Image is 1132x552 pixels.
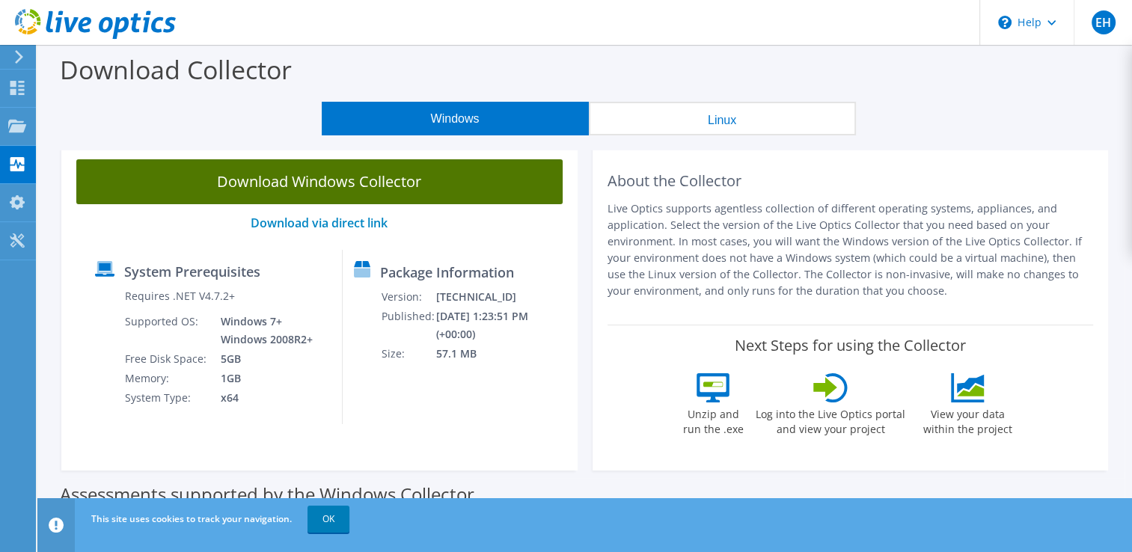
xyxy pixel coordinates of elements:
[589,102,856,135] button: Linux
[60,52,292,87] label: Download Collector
[125,289,235,304] label: Requires .NET V4.7.2+
[608,172,1094,190] h2: About the Collector
[91,512,292,525] span: This site uses cookies to track your navigation.
[124,312,209,349] td: Supported OS:
[608,200,1094,299] p: Live Optics supports agentless collection of different operating systems, appliances, and applica...
[1092,10,1116,34] span: EH
[209,369,316,388] td: 1GB
[209,388,316,408] td: x64
[76,159,563,204] a: Download Windows Collector
[322,102,589,135] button: Windows
[435,287,570,307] td: [TECHNICAL_ID]
[251,215,388,231] a: Download via direct link
[380,265,514,280] label: Package Information
[124,349,209,369] td: Free Disk Space:
[60,487,474,502] label: Assessments supported by the Windows Collector
[998,16,1012,29] svg: \n
[755,402,906,437] label: Log into the Live Optics portal and view your project
[124,264,260,279] label: System Prerequisites
[381,307,435,344] td: Published:
[381,344,435,364] td: Size:
[435,307,570,344] td: [DATE] 1:23:51 PM (+00:00)
[435,344,570,364] td: 57.1 MB
[381,287,435,307] td: Version:
[914,402,1021,437] label: View your data within the project
[124,369,209,388] td: Memory:
[735,337,966,355] label: Next Steps for using the Collector
[308,506,349,533] a: OK
[679,402,747,437] label: Unzip and run the .exe
[209,312,316,349] td: Windows 7+ Windows 2008R2+
[124,388,209,408] td: System Type:
[209,349,316,369] td: 5GB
